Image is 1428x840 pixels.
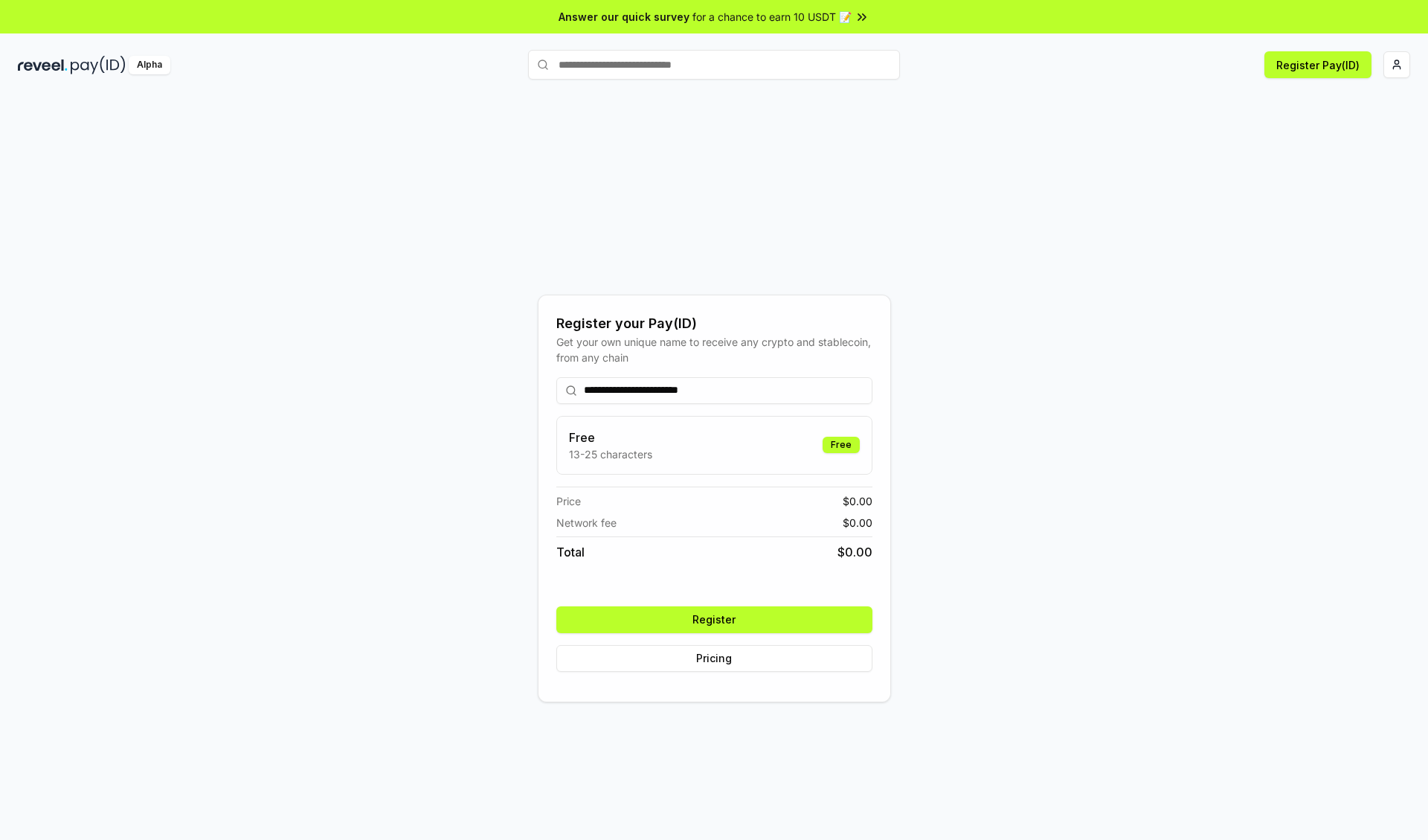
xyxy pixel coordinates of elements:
[129,56,170,74] div: Alpha
[556,493,581,509] span: Price
[692,9,852,25] span: for a chance to earn 10 USDT 📝
[556,606,872,633] button: Register
[556,645,872,672] button: Pricing
[71,56,126,74] img: pay_id
[569,446,652,462] p: 13-25 characters
[559,9,689,25] span: Answer our quick survey
[556,543,585,561] span: Total
[556,334,872,365] div: Get your own unique name to receive any crypto and stablecoin, from any chain
[556,313,872,334] div: Register your Pay(ID)
[823,437,860,453] div: Free
[1264,51,1371,78] button: Register Pay(ID)
[843,515,872,530] span: $ 0.00
[556,515,617,530] span: Network fee
[843,493,872,509] span: $ 0.00
[837,543,872,561] span: $ 0.00
[569,429,652,446] h3: Free
[18,56,68,74] img: reveel_dark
